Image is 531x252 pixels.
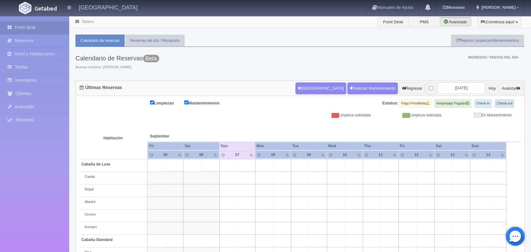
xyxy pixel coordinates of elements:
div: Kumaru [81,225,145,230]
div: 07 [232,152,243,158]
div: Nogal [81,187,145,192]
th: Sun [470,142,506,150]
label: Pago Pendiente [400,99,431,108]
a: Tablero [81,20,94,24]
label: Mantenimientos [184,99,229,106]
label: Check-in [474,99,492,108]
button: Regresar [399,82,425,94]
span: Esta versión se encuentra con las últimas actualizaciones para el PMS y esta en una fase de prueb... [143,55,159,62]
div: 14 [483,152,494,158]
div: 09 [304,152,315,158]
div: 05 [160,152,171,158]
label: Check-out [495,99,514,108]
b: Monedas [443,5,465,10]
th: Sun [219,142,255,150]
label: PMS [409,17,440,27]
div: 12 [411,152,422,158]
a: Reservas del día / Recepción [125,35,185,47]
h3: Calendario de Reservas [75,55,159,62]
div: Abedul [81,199,145,204]
div: Limpieza realizada [375,113,446,118]
label: Limpiezas [150,99,183,106]
th: Tue [291,142,327,150]
label: Front Desk [377,17,409,27]
img: Getabed [35,6,57,11]
input: Mantenimientos [184,100,188,104]
div: 08 [268,152,279,158]
b: Cabaña Standard [81,238,113,242]
a: Solicitar Mantenimiento [347,82,398,94]
span: [PERSON_NAME] [480,5,516,10]
a: Calendario de reservas [75,35,125,47]
span: Ingresos / Ventas del día [468,55,519,59]
b: Cabaña de Luxe [81,162,110,166]
strong: Habitación [103,136,123,141]
button: Avanzar [500,82,523,94]
span: Buenas nochess, [PERSON_NAME]. [75,65,159,70]
div: 11 [375,152,386,158]
img: Getabed [19,2,31,14]
h4: Últimas Reservas [80,85,122,90]
th: Fri [148,142,183,150]
input: Limpiezas [150,100,154,104]
div: En Mantenimiento [446,113,517,118]
div: Limpieza solicitada [305,113,375,118]
a: Reporte Limpiezas/Mantenimientos [451,35,524,47]
div: Caoba [81,174,145,179]
div: 10 [339,152,350,158]
div: Cerezo [81,212,145,217]
th: Thu [363,142,399,150]
th: Sat [183,142,219,150]
label: Avanzado [440,17,471,27]
th: Fri [399,142,434,150]
div: 13 [447,152,458,158]
button: ¡Comienza aquí! [478,17,521,27]
button: Hoy [486,82,498,94]
th: Wed [327,142,363,150]
label: Estatus: [382,100,398,106]
label: Hospedaje Pagado [434,99,471,108]
th: Mon [255,142,291,150]
th: Sat [434,142,470,150]
h4: [GEOGRAPHIC_DATA] [79,3,137,11]
span: September [150,134,217,139]
button: [GEOGRAPHIC_DATA] [295,82,346,94]
div: 06 [196,152,207,158]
